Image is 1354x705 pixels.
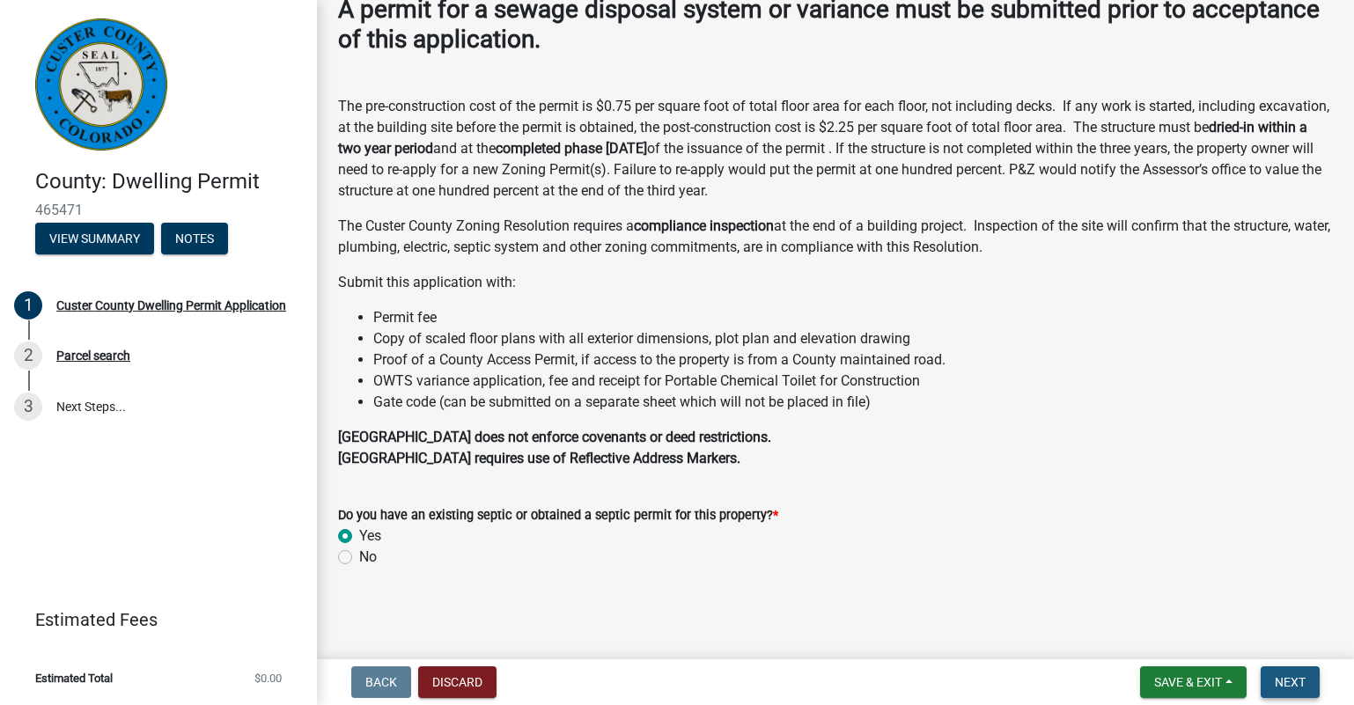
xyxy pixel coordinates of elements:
[35,169,303,195] h4: County: Dwelling Permit
[35,18,167,151] img: Custer County, Colorado
[1261,666,1320,698] button: Next
[373,328,1333,349] li: Copy of scaled floor plans with all exterior dimensions, plot plan and elevation drawing
[14,602,289,637] a: Estimated Fees
[254,672,282,684] span: $0.00
[373,371,1333,392] li: OWTS variance application, fee and receipt for Portable Chemical Toilet for Construction
[338,450,740,466] strong: [GEOGRAPHIC_DATA] requires use of Reflective Address Markers.
[35,232,154,246] wm-modal-confirm: Summary
[56,299,286,312] div: Custer County Dwelling Permit Application
[1140,666,1247,698] button: Save & Exit
[14,393,42,421] div: 3
[14,291,42,319] div: 1
[338,272,1333,293] p: Submit this application with:
[338,429,771,445] strong: [GEOGRAPHIC_DATA] does not enforce covenants or deed restrictions.
[35,223,154,254] button: View Summary
[365,675,397,689] span: Back
[1154,675,1222,689] span: Save & Exit
[338,96,1333,202] p: The pre-construction cost of the permit is $0.75 per square foot of total floor area for each flo...
[35,672,113,684] span: Estimated Total
[359,547,377,568] label: No
[359,525,381,547] label: Yes
[373,349,1333,371] li: Proof of a County Access Permit, if access to the property is from a County maintained road.
[14,341,42,370] div: 2
[1275,675,1306,689] span: Next
[338,510,778,522] label: Do you have an existing septic or obtained a septic permit for this property?
[338,216,1333,258] p: The Custer County Zoning Resolution requires a at the end of a building project. Inspection of th...
[56,349,130,362] div: Parcel search
[418,666,497,698] button: Discard
[35,202,282,218] span: 465471
[161,223,228,254] button: Notes
[351,666,411,698] button: Back
[496,140,647,157] strong: completed phase [DATE]
[373,307,1333,328] li: Permit fee
[634,217,774,234] strong: compliance inspection
[161,232,228,246] wm-modal-confirm: Notes
[373,392,1333,413] li: Gate code (can be submitted on a separate sheet which will not be placed in file)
